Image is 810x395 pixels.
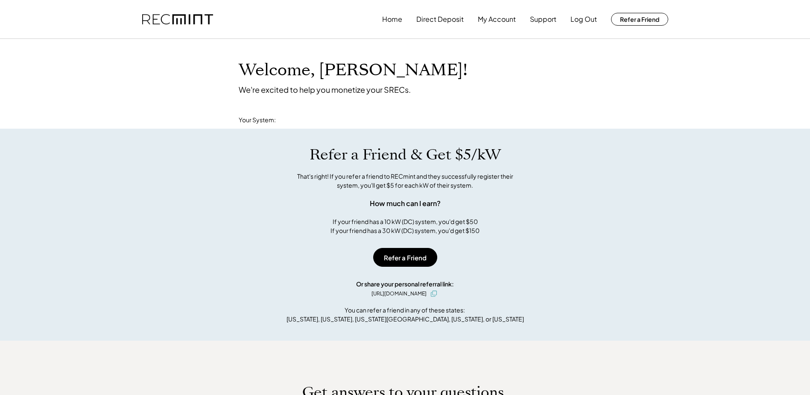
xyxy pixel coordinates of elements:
button: Refer a Friend [611,13,668,26]
div: How much can I earn? [370,198,441,209]
div: Or share your personal referral link: [356,280,454,289]
div: You can refer a friend in any of these states: [US_STATE], [US_STATE], [US_STATE][GEOGRAPHIC_DATA... [287,306,524,324]
img: recmint-logotype%403x.png [142,14,213,25]
button: Log Out [570,11,597,28]
button: Direct Deposit [416,11,464,28]
div: If your friend has a 10 kW (DC) system, you'd get $50 If your friend has a 30 kW (DC) system, you... [330,217,480,235]
h1: Welcome, [PERSON_NAME]! [239,60,468,80]
button: My Account [478,11,516,28]
button: Home [382,11,402,28]
button: Support [530,11,556,28]
button: click to copy [429,289,439,299]
div: Your System: [239,116,276,124]
div: That's right! If you refer a friend to RECmint and they successfully register their system, you'l... [288,172,523,190]
div: We're excited to help you monetize your SRECs. [239,85,411,94]
div: [URL][DOMAIN_NAME] [371,290,427,298]
h1: Refer a Friend & Get $5/kW [310,146,501,164]
button: Refer a Friend [373,248,437,267]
